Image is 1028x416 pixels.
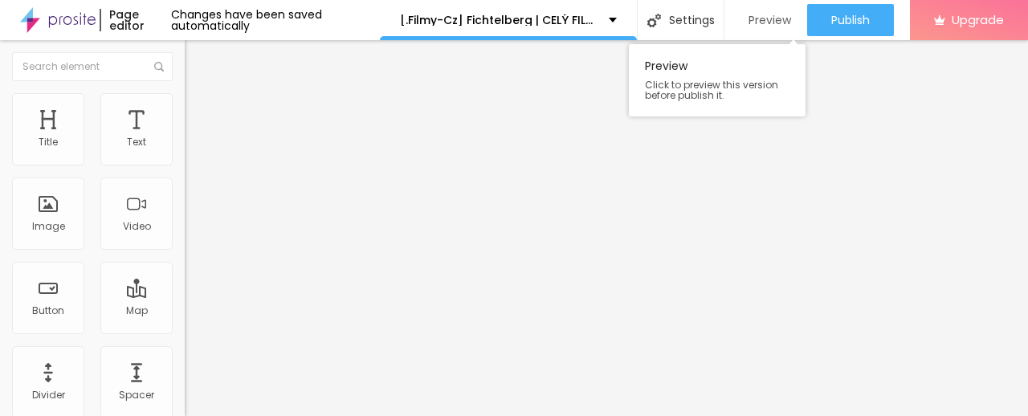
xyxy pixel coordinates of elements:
div: Map [126,305,148,316]
div: Page editor [100,9,170,31]
span: Click to preview this version before publish it. [645,80,789,100]
img: Icone [154,62,164,71]
div: Video [123,221,151,232]
div: Divider [32,389,65,401]
input: Search element [12,52,173,81]
span: Publish [831,14,870,27]
div: Button [32,305,64,316]
div: Image [32,221,65,232]
div: Text [127,137,146,148]
button: Preview [724,4,807,36]
div: Title [39,137,58,148]
span: Preview [749,14,791,27]
img: Icone [647,14,661,27]
p: [.Filmy-Cz] Fichtelberg | CELÝ FILM 2025 ONLINE ZDARMA SK/CZ DABING I TITULKY [400,14,597,26]
div: Preview [629,44,806,116]
button: Publish [807,4,894,36]
div: Spacer [119,389,154,401]
div: Changes have been saved automatically [171,9,380,31]
iframe: Editor [185,40,1028,416]
span: Upgrade [952,13,1004,27]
